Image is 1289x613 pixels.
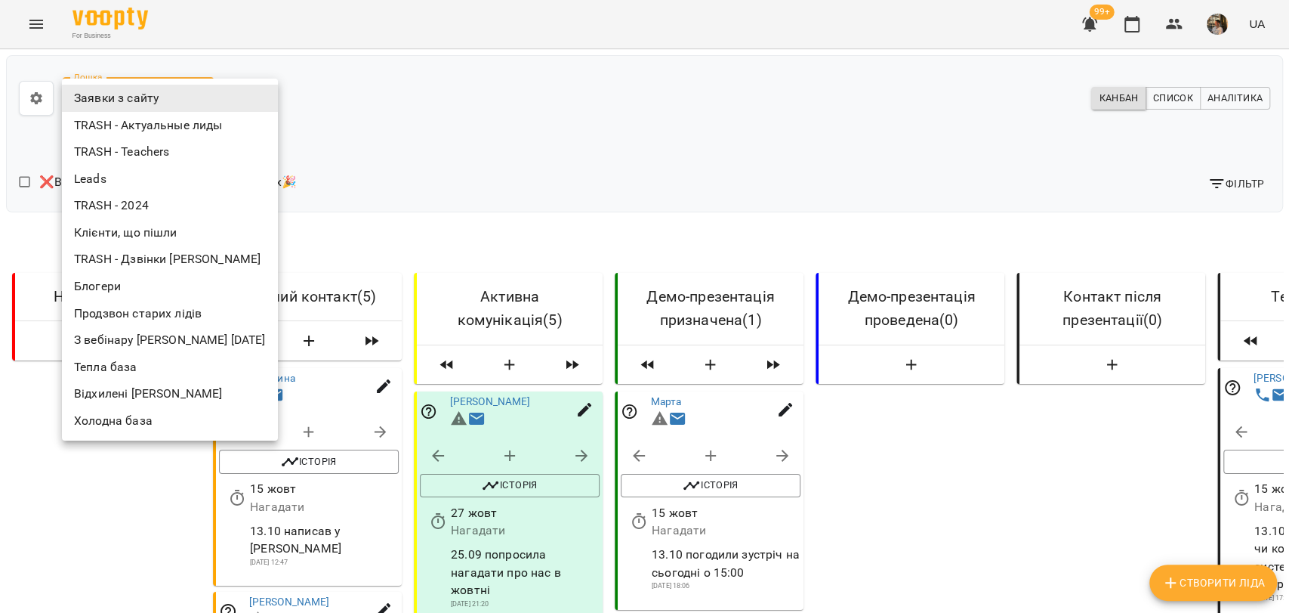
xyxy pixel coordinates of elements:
li: Холодна база [62,407,278,435]
li: Блогери [62,273,278,300]
li: Продзвон старих лідів [62,300,278,327]
li: З вебінару [PERSON_NAME] [DATE] [62,327,278,354]
li: Клієнти, що пішли [62,219,278,246]
li: TRASH - 2024 [62,192,278,219]
li: Відхилені [PERSON_NAME] [62,380,278,407]
li: TRASH - Дзвінки [PERSON_NAME] [62,246,278,273]
li: Тепла база [62,354,278,381]
li: Заявки з сайту [62,85,278,112]
li: TRASH - Актуальные лиды [62,112,278,139]
li: Leads [62,166,278,193]
li: TRASH - Teachers [62,138,278,166]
